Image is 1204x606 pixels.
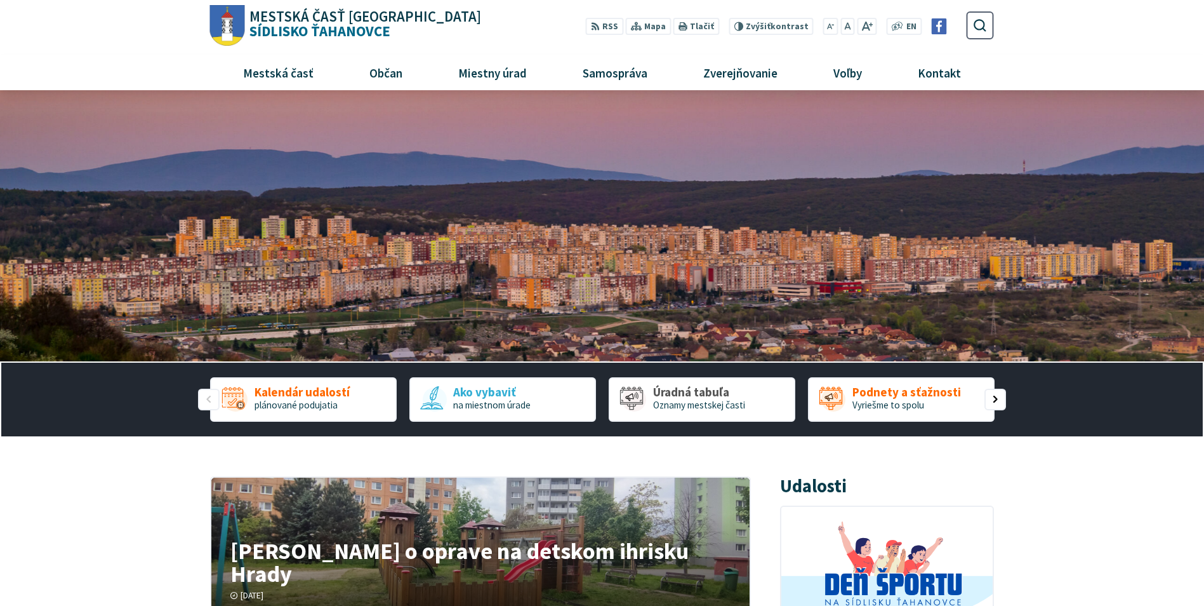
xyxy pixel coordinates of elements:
[586,18,623,35] a: RSS
[653,386,745,399] span: Úradná tabuľa
[241,590,263,601] span: [DATE]
[453,399,531,411] span: na miestnom úrade
[409,377,596,422] div: 2 / 5
[808,377,995,422] a: Podnety a sťažnosti Vyriešme to spolu
[913,55,966,90] span: Kontakt
[780,476,847,496] h3: Udalosti
[409,377,596,422] a: Ako vybaviť na miestnom úrade
[238,55,318,90] span: Mestská časť
[364,55,407,90] span: Občan
[729,18,813,35] button: Zvýšiťkontrast
[578,55,652,90] span: Samospráva
[609,377,795,422] div: 3 / 5
[653,399,745,411] span: Oznamy mestskej časti
[746,22,809,32] span: kontrast
[198,389,220,410] div: Predošlý slajd
[840,18,854,35] button: Nastaviť pôvodnú veľkosť písma
[810,55,885,90] a: Voľby
[346,55,425,90] a: Občan
[690,22,714,32] span: Tlačiť
[852,386,961,399] span: Podnety a sťažnosti
[852,399,924,411] span: Vyriešme to spolu
[230,539,730,585] h4: [PERSON_NAME] o oprave na detskom ihrisku Hrady
[220,55,336,90] a: Mestská časť
[984,389,1006,410] div: Nasledujúci slajd
[210,5,245,46] img: Prejsť na domovskú stránku
[609,377,795,422] a: Úradná tabuľa Oznamy mestskej časti
[746,21,771,32] span: Zvýšiť
[673,18,719,35] button: Tlačiť
[808,377,995,422] div: 4 / 5
[245,10,482,39] h1: Sídlisko Ťahanovce
[210,377,397,422] div: 1 / 5
[249,10,481,24] span: Mestská časť [GEOGRAPHIC_DATA]
[823,18,838,35] button: Zmenšiť veľkosť písma
[644,20,666,34] span: Mapa
[895,55,984,90] a: Kontakt
[829,55,867,90] span: Voľby
[453,55,531,90] span: Miestny úrad
[931,18,947,34] img: Prejsť na Facebook stránku
[560,55,671,90] a: Samospráva
[906,20,916,34] span: EN
[698,55,782,90] span: Zverejňovanie
[210,377,397,422] a: Kalendár udalostí plánované podujatia
[680,55,801,90] a: Zverejňovanie
[602,20,618,34] span: RSS
[453,386,531,399] span: Ako vybaviť
[210,5,481,46] a: Logo Sídlisko Ťahanovce, prejsť na domovskú stránku.
[435,55,550,90] a: Miestny úrad
[626,18,671,35] a: Mapa
[255,399,338,411] span: plánované podujatia
[903,20,920,34] a: EN
[857,18,877,35] button: Zväčšiť veľkosť písma
[255,386,350,399] span: Kalendár udalostí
